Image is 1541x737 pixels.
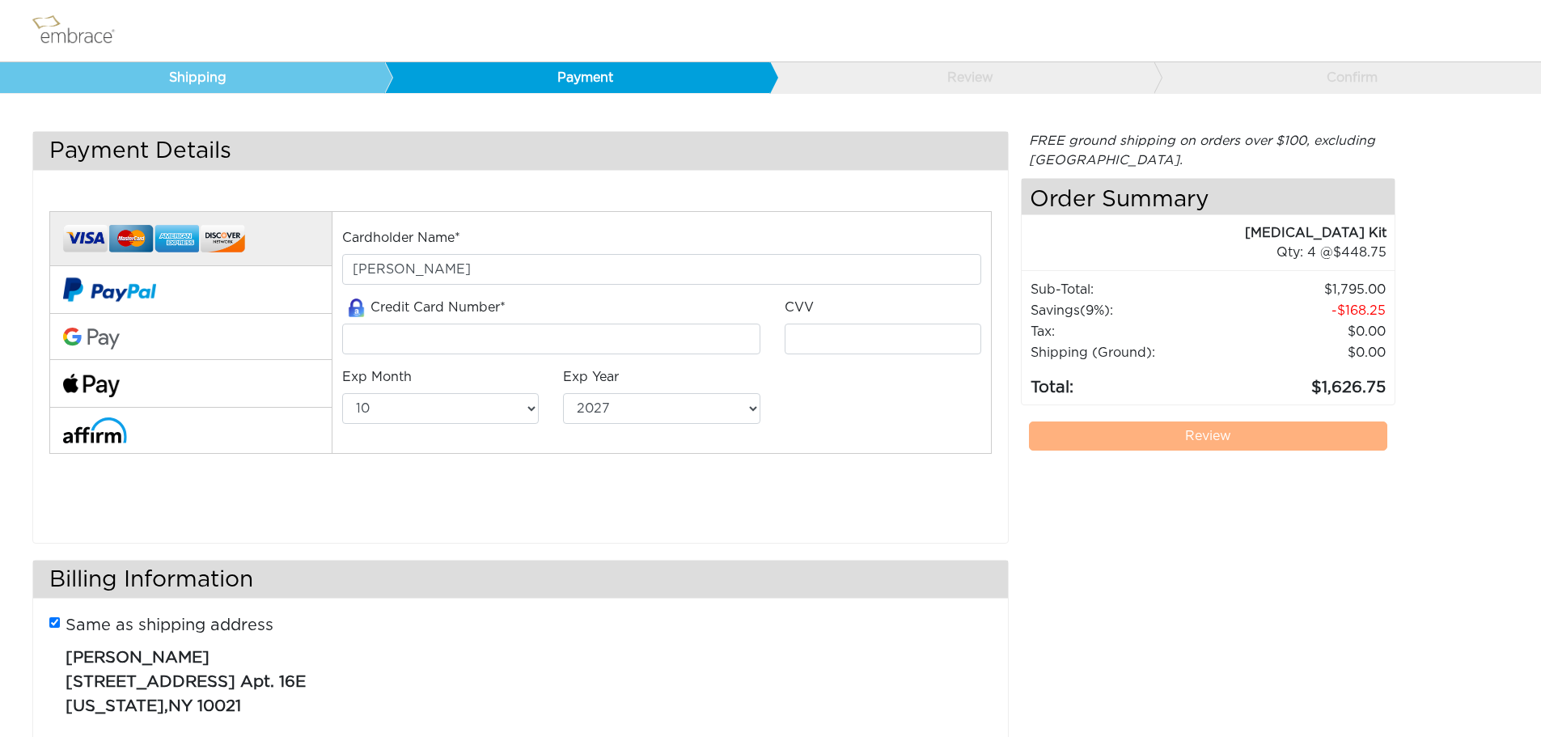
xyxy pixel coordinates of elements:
span: NY [168,698,193,714]
a: Payment [384,62,769,93]
img: credit-cards.png [63,220,245,258]
h3: Payment Details [33,132,1008,170]
img: logo.png [28,11,133,51]
label: Cardholder Name* [342,228,460,248]
td: Tax: [1030,321,1226,342]
a: Review [1029,421,1388,451]
label: CVV [785,298,814,317]
img: fullApplePay.png [63,374,120,397]
td: 1,795.00 [1226,279,1387,300]
td: Sub-Total: [1030,279,1226,300]
img: affirm-logo.svg [63,417,127,443]
div: FREE ground shipping on orders over $100, excluding [GEOGRAPHIC_DATA]. [1021,131,1396,170]
td: Savings : [1030,300,1226,321]
span: [PERSON_NAME] [66,650,210,666]
td: 1,626.75 [1226,363,1387,400]
span: 10021 [197,698,241,714]
span: [STREET_ADDRESS] [66,674,235,690]
span: Apt. 16E [240,674,306,690]
h4: Order Summary [1022,179,1395,215]
img: Google-Pay-Logo.svg [63,328,120,350]
a: Confirm [1154,62,1539,93]
img: paypal-v2.png [63,266,156,313]
div: 4 @ [1042,243,1387,262]
td: Total: [1030,363,1226,400]
label: Exp Month [342,367,412,387]
span: 448.75 [1333,246,1386,259]
div: [MEDICAL_DATA] Kit [1022,223,1387,243]
td: 168.25 [1226,300,1387,321]
h3: Billing Information [33,561,1008,599]
img: amazon-lock.png [342,299,370,317]
td: $0.00 [1226,342,1387,363]
td: 0.00 [1226,321,1387,342]
p: , [66,637,979,718]
label: Same as shipping address [66,613,273,637]
td: Shipping (Ground): [1030,342,1226,363]
a: Review [769,62,1154,93]
label: Credit Card Number* [342,298,506,318]
span: (9%) [1080,304,1110,317]
span: [US_STATE] [66,698,164,714]
label: Exp Year [563,367,619,387]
